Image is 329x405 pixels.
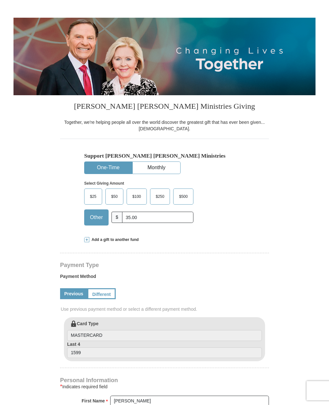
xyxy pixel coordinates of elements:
span: $25 [87,192,100,202]
h5: Support [PERSON_NAME] [PERSON_NAME] Ministries [84,153,245,160]
span: Use previous payment method or select a different payment method. [61,306,270,313]
h4: Payment Type [60,263,269,268]
span: Add a gift to another fund [89,237,139,243]
input: Other Amount [122,212,193,223]
h4: Personal Information [60,378,269,383]
span: $50 [108,192,121,202]
h3: [PERSON_NAME] [PERSON_NAME] Ministries Giving [60,96,269,119]
span: Other [87,213,106,223]
span: $100 [129,192,144,202]
a: Previous [60,289,87,299]
button: Monthly [133,162,180,174]
input: Last 4 [67,348,262,359]
span: $ [111,212,122,223]
div: Indicates required field [60,383,269,391]
div: Together, we're helping people all over the world discover the greatest gift that has ever been g... [60,119,269,132]
label: Card Type [67,321,262,341]
label: Payment Method [60,273,269,283]
a: Different [87,289,116,299]
span: $250 [153,192,168,202]
label: Last 4 [67,341,262,359]
span: $500 [176,192,191,202]
input: Card Type [67,330,262,341]
button: One-Time [84,162,132,174]
strong: Select Giving Amount [84,181,124,186]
